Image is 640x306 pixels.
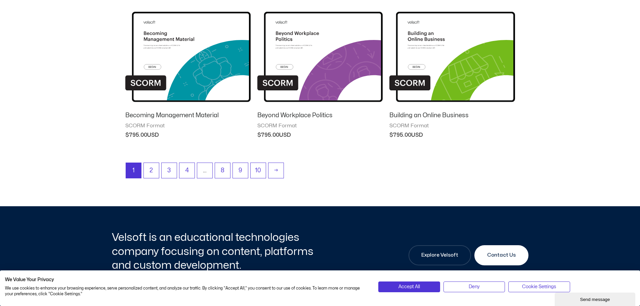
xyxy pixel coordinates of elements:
[126,163,141,178] span: Page 1
[5,286,368,297] p: We use cookies to enhance your browsing experience, serve personalized content, and analyze our t...
[474,245,528,265] a: Contact Us
[522,283,556,291] span: Cookie Settings
[378,281,440,292] button: Accept all cookies
[389,112,515,119] h2: Building an Online Business
[487,251,516,259] span: Contact Us
[112,230,318,272] h2: Velsoft is an educational technologies company focusing on content, platforms and custom developm...
[398,283,420,291] span: Accept All
[421,251,458,259] span: Explore Velsoft
[257,112,383,119] h2: Beyond Workplace Politics
[257,132,279,138] bdi: 795.00
[508,281,570,292] button: Adjust cookie preferences
[469,283,480,291] span: Deny
[251,163,266,178] a: Page 10
[389,132,393,138] span: $
[5,277,368,283] h2: We Value Your Privacy
[257,112,383,122] a: Beyond Workplace Politics
[555,291,637,306] iframe: chat widget
[125,112,251,122] a: Becoming Management Material
[125,112,251,119] h2: Becoming Management Material
[233,163,248,178] a: Page 9
[125,163,515,182] nav: Product Pagination
[179,163,195,178] a: Page 4
[125,132,147,138] bdi: 795.00
[409,245,471,265] a: Explore Velsoft
[443,281,505,292] button: Deny all cookies
[268,163,284,178] a: →
[215,163,230,178] a: Page 8
[125,123,251,129] span: SCORM Format
[389,112,515,122] a: Building an Online Business
[197,163,212,178] span: …
[389,123,515,129] span: SCORM Format
[389,132,411,138] bdi: 795.00
[162,163,177,178] a: Page 3
[257,132,261,138] span: $
[125,132,129,138] span: $
[144,163,159,178] a: Page 2
[257,123,383,129] span: SCORM Format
